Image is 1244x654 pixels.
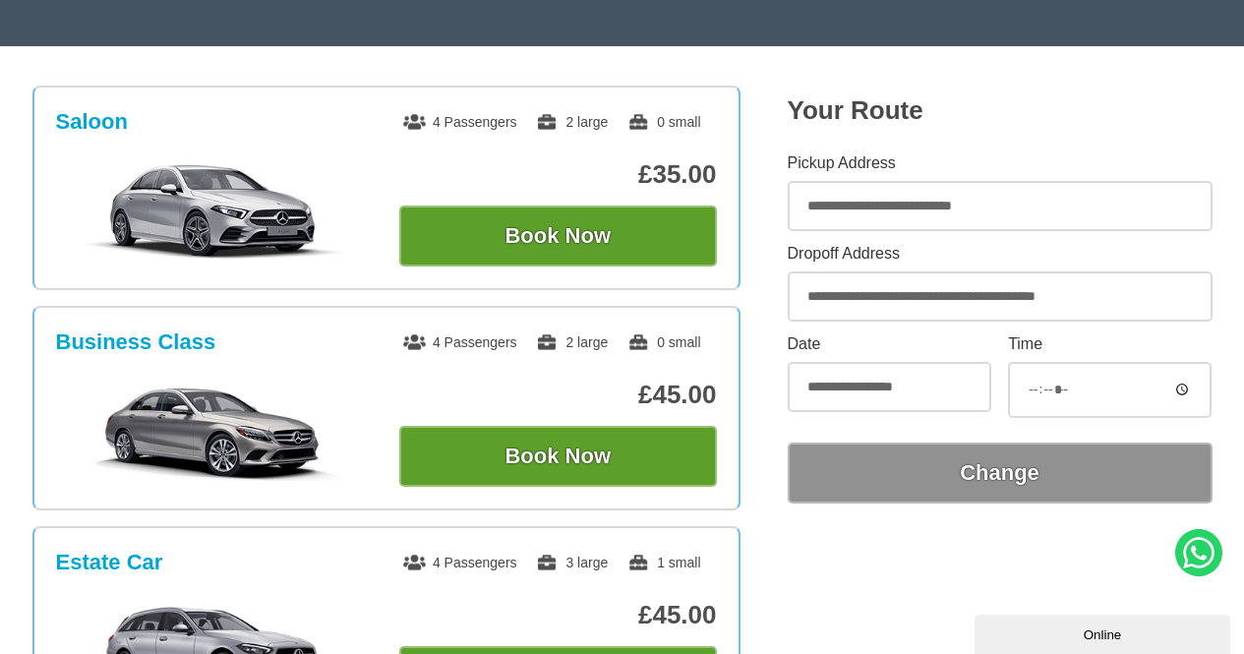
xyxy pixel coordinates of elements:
span: 4 Passengers [403,334,517,350]
span: 2 large [536,334,608,350]
span: 0 small [627,334,700,350]
span: 4 Passengers [403,555,517,570]
p: £45.00 [399,600,717,630]
button: Change [788,443,1213,504]
h3: Business Class [56,329,216,355]
h3: Estate Car [56,550,163,575]
span: 0 small [627,114,700,130]
button: Book Now [399,206,717,267]
img: Business Class [66,383,362,481]
label: Date [788,336,991,352]
iframe: chat widget [975,611,1234,654]
img: Saloon [66,162,362,261]
span: 2 large [536,114,608,130]
h3: Saloon [56,109,128,135]
p: £35.00 [399,159,717,190]
button: Book Now [399,426,717,487]
h2: Your Route [788,95,1213,126]
label: Dropoff Address [788,246,1213,262]
span: 3 large [536,555,608,570]
label: Time [1008,336,1212,352]
p: £45.00 [399,380,717,410]
span: 1 small [627,555,700,570]
span: 4 Passengers [403,114,517,130]
label: Pickup Address [788,155,1213,171]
